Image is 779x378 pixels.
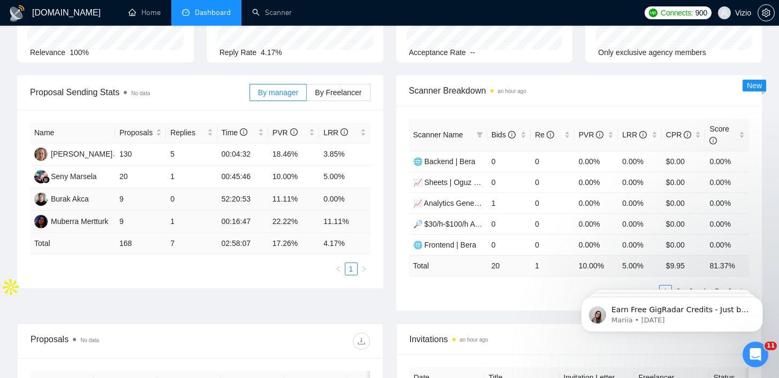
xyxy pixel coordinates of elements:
[268,188,319,211] td: 11.11%
[319,233,370,254] td: 4.17 %
[666,130,691,139] span: CPR
[170,127,205,138] span: Replies
[51,193,89,205] div: Burak Akca
[290,128,298,136] span: info-circle
[460,337,488,343] time: an hour ago
[487,172,531,192] td: 0
[705,172,749,192] td: 0.00%
[166,143,217,166] td: 5
[574,255,618,276] td: 10.00 %
[618,213,662,234] td: 0.00%
[345,263,357,275] a: 1
[358,263,370,275] button: right
[332,263,345,275] button: left
[258,88,298,97] span: By manager
[30,48,65,57] span: Relevance
[30,86,249,99] span: Proposal Sending Stats
[758,9,774,17] span: setting
[487,234,531,255] td: 0
[705,213,749,234] td: 0.00%
[565,274,779,349] iframe: Intercom notifications message
[622,130,647,139] span: LRR
[51,171,97,182] div: Seny Marsela
[491,130,516,139] span: Bids
[531,234,574,255] td: 0
[574,213,618,234] td: 0.00%
[51,148,112,160] div: [PERSON_NAME]
[487,255,531,276] td: 20
[9,5,26,22] img: logo
[34,215,48,228] img: MM
[618,255,662,276] td: 5.00 %
[662,172,706,192] td: $0.00
[195,8,231,17] span: Dashboard
[115,166,166,188] td: 20
[268,143,319,166] td: 18.46%
[34,149,112,158] a: SK[PERSON_NAME]
[268,233,319,254] td: 17.26 %
[115,188,166,211] td: 9
[487,213,531,234] td: 0
[531,151,574,172] td: 0
[709,137,717,144] span: info-circle
[618,234,662,255] td: 0.00%
[217,211,268,233] td: 00:16:47
[115,211,166,233] td: 9
[319,211,370,233] td: 11.11%
[413,157,475,166] a: 🌐 Backend | Bera
[662,234,706,255] td: $0.00
[166,122,217,143] th: Replies
[409,255,487,276] td: Total
[413,241,477,249] a: 🌐 Frontend | Bera
[618,192,662,213] td: 0.00%
[531,213,574,234] td: 0
[115,233,166,254] td: 168
[345,263,358,275] li: 1
[662,192,706,213] td: $0.00
[574,192,618,213] td: 0.00%
[323,128,348,137] span: LRR
[217,166,268,188] td: 00:45:46
[353,337,369,345] span: download
[574,151,618,172] td: 0.00%
[166,211,217,233] td: 1
[409,48,466,57] span: Acceptance Rate
[758,4,775,21] button: setting
[30,122,115,143] th: Name
[531,255,574,276] td: 1
[413,220,517,228] a: 🔎 $30/h-$100/h Av. Payers 💸
[217,233,268,254] td: 02:58:07
[413,130,463,139] span: Scanner Name
[413,178,483,187] a: 📈 Sheets | Oguz 🚧
[705,234,749,255] td: 0.00%
[547,131,554,138] span: info-circle
[115,122,166,143] th: Proposals
[598,48,706,57] span: Only exclusive agency members
[487,151,531,172] td: 0
[252,8,292,17] a: searchScanner
[34,192,48,206] img: BA
[319,166,370,188] td: 5.00%
[721,9,728,17] span: user
[341,128,348,136] span: info-circle
[413,199,509,207] a: 📈 Analytics Generic | Orhan
[662,255,706,276] td: $ 9.95
[182,9,190,16] span: dashboard
[662,151,706,172] td: $0.00
[747,81,762,90] span: New
[474,127,485,143] span: filter
[758,9,775,17] a: setting
[166,233,217,254] td: 7
[273,128,298,137] span: PVR
[743,342,768,367] iframe: Intercom live chat
[166,188,217,211] td: 0
[30,233,115,254] td: Total
[268,166,319,188] td: 10.00%
[618,151,662,172] td: 0.00%
[119,127,154,138] span: Proposals
[709,125,729,145] span: Score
